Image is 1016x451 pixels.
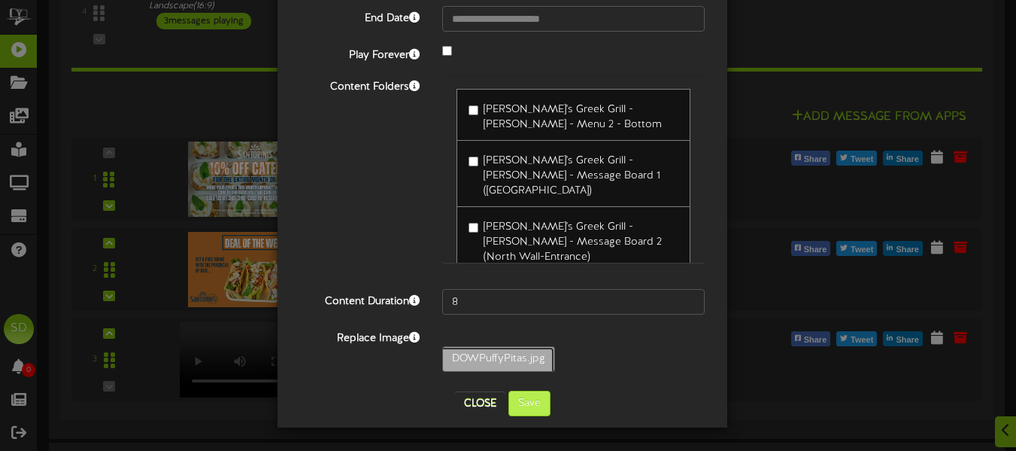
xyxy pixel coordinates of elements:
label: Content Duration [289,289,431,309]
span: [PERSON_NAME]'s Greek Grill - [PERSON_NAME] - Message Board 2 (North Wall-Entrance) [484,221,662,263]
label: Replace Image [289,326,431,346]
button: Save [508,391,550,416]
label: Play Forever [289,43,431,63]
button: Close [455,392,505,416]
input: [PERSON_NAME]'s Greek Grill - [PERSON_NAME] - Menu 2 - Bottom [469,105,478,115]
span: [PERSON_NAME]'s Greek Grill - [PERSON_NAME] - Message Board 1 ([GEOGRAPHIC_DATA]) [484,155,660,197]
label: End Date [289,6,431,26]
input: [PERSON_NAME]'s Greek Grill - [PERSON_NAME] - Message Board 1 ([GEOGRAPHIC_DATA]) [469,157,478,166]
input: [PERSON_NAME]'s Greek Grill - [PERSON_NAME] - Message Board 2 (North Wall-Entrance) [469,223,478,233]
input: 15 [442,289,705,315]
span: [PERSON_NAME]'s Greek Grill - [PERSON_NAME] - Menu 2 - Bottom [484,104,662,130]
label: Content Folders [289,75,431,95]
